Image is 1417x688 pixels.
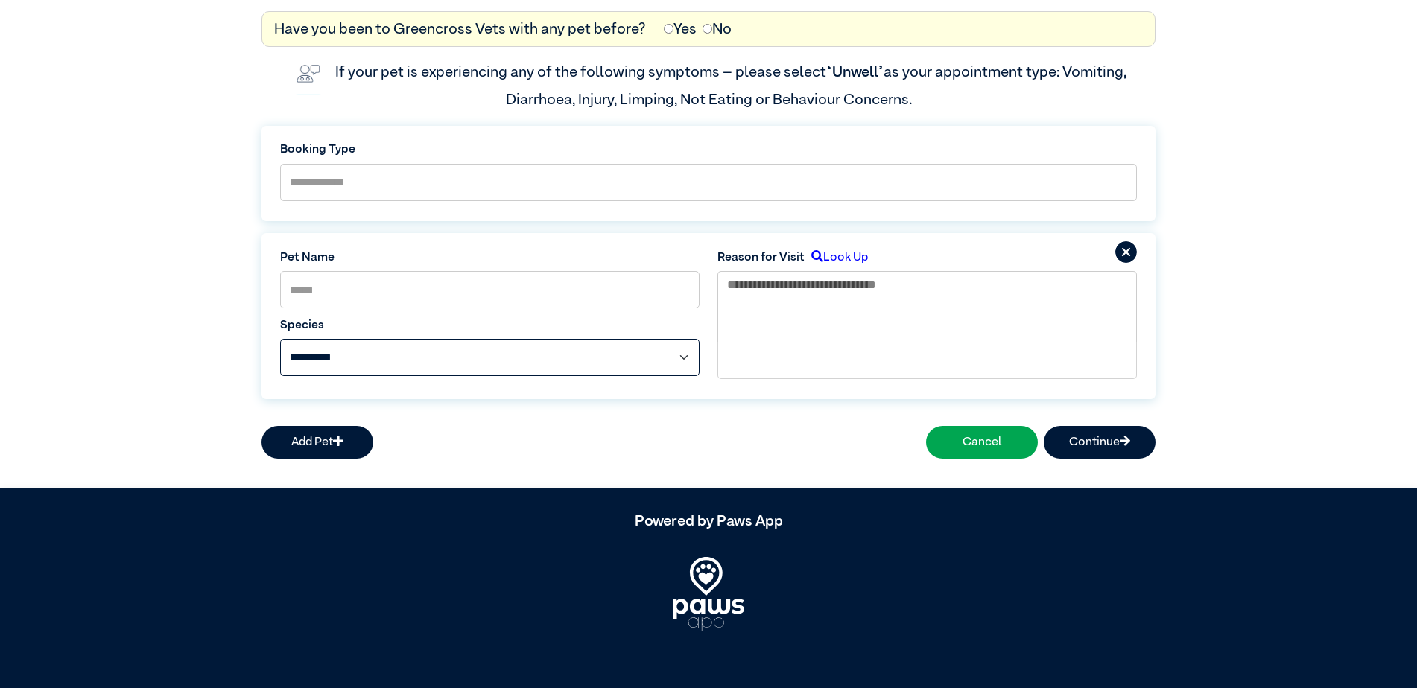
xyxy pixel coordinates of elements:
[280,316,700,334] label: Species
[280,249,700,267] label: Pet Name
[291,59,326,89] img: vet
[703,18,732,40] label: No
[1044,426,1156,459] button: Continue
[826,65,884,80] span: “Unwell”
[703,24,712,34] input: No
[274,18,646,40] label: Have you been to Greencross Vets with any pet before?
[664,18,697,40] label: Yes
[717,249,805,267] label: Reason for Visit
[673,557,744,631] img: PawsApp
[926,426,1038,459] button: Cancel
[335,65,1129,106] label: If your pet is experiencing any of the following symptoms – please select as your appointment typ...
[261,512,1156,530] h5: Powered by Paws App
[261,426,373,459] button: Add Pet
[664,24,673,34] input: Yes
[805,249,868,267] label: Look Up
[280,141,1137,159] label: Booking Type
